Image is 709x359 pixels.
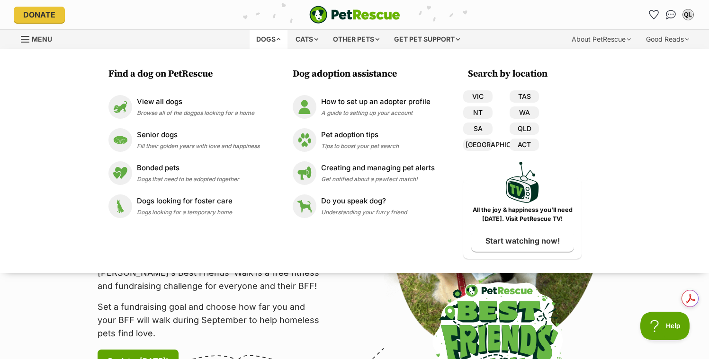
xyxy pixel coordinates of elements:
[646,7,662,22] a: Favourites
[293,161,316,185] img: Creating and managing pet alerts
[321,142,399,149] span: Tips to boost your pet search
[321,109,413,116] span: A guide to setting up your account
[14,7,65,23] a: Donate
[108,95,132,119] img: View all dogs
[463,139,493,151] a: [GEOGRAPHIC_DATA]
[321,196,407,207] p: Do you speak dog?
[463,123,493,135] a: SA
[137,175,239,183] span: Dogs that need to be adopted together
[137,196,233,207] p: Dogs looking for foster care
[321,209,407,216] span: Understanding your furry friend
[463,90,493,103] a: VIC
[137,209,232,216] span: Dogs looking for a temporary home
[565,30,637,49] div: About PetRescue
[463,106,493,119] a: NT
[108,95,260,119] a: View all dogs View all dogs Browse all of the doggos looking for a home
[639,30,696,49] div: Good Reads
[137,142,260,149] span: Fill their golden years with love and happiness
[683,10,693,19] div: QL
[510,106,539,119] a: WA
[470,206,574,224] p: All the joy & happiness you’ll need [DATE]. Visit PetRescue TV!
[664,7,679,22] a: Conversations
[321,96,431,107] p: How to set up an adopter profile
[21,30,59,47] a: Menu
[666,10,676,19] img: chat-41dd97257d64d25036548639549fe6c8038ab92f7586957e7f3b1b290dea8141.svg
[32,35,52,43] span: Menu
[293,128,435,152] a: Pet adoption tips Pet adoption tips Tips to boost your pet search
[321,175,418,183] span: Get notified about a pawfect match!
[108,128,260,152] a: Senior dogs Senior dogs Fill their golden years with love and happiness
[293,161,435,185] a: Creating and managing pet alerts Creating and managing pet alerts Get notified about a pawfect ma...
[108,194,260,218] a: Dogs looking for foster care Dogs looking for foster care Dogs looking for a temporary home
[510,123,539,135] a: QLD
[293,194,316,218] img: Do you speak dog?
[137,96,254,107] p: View all dogs
[681,7,696,22] button: My account
[137,109,254,116] span: Browse all of the doggos looking for a home
[108,194,132,218] img: Dogs looking for foster care
[510,139,539,151] a: ACT
[387,30,467,49] div: Get pet support
[510,90,539,103] a: TAS
[321,163,435,174] p: Creating and managing pet alerts
[108,68,264,81] h3: Find a dog on PetRescue
[108,161,132,185] img: Bonded pets
[309,6,400,24] img: logo-e224e6f780fb5917bec1dbf3a21bbac754714ae5b6737aabdf751b685950b380.svg
[250,30,287,49] div: Dogs
[137,163,239,174] p: Bonded pets
[293,95,435,119] a: How to set up an adopter profile How to set up an adopter profile A guide to setting up your account
[108,128,132,152] img: Senior dogs
[471,230,574,252] a: Start watching now!
[293,95,316,119] img: How to set up an adopter profile
[293,194,435,218] a: Do you speak dog? Do you speak dog? Understanding your furry friend
[137,130,260,140] p: Senior dogs
[293,128,316,152] img: Pet adoption tips
[98,300,325,340] p: Set a fundraising goal and choose how far you and your BFF will walk during September to help hom...
[98,266,325,293] p: [PERSON_NAME]’s Best Friends' Walk is a free fitness and fundraising challenge for everyone and t...
[326,30,386,49] div: Other pets
[321,130,399,140] p: Pet adoption tips
[640,312,690,340] iframe: Help Scout Beacon - Open
[468,68,582,81] h3: Search by location
[289,30,325,49] div: Cats
[293,68,440,81] h3: Dog adoption assistance
[309,6,400,24] a: PetRescue
[108,161,260,185] a: Bonded pets Bonded pets Dogs that need to be adopted together
[506,162,539,203] img: PetRescue TV logo
[646,7,696,22] ul: Account quick links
